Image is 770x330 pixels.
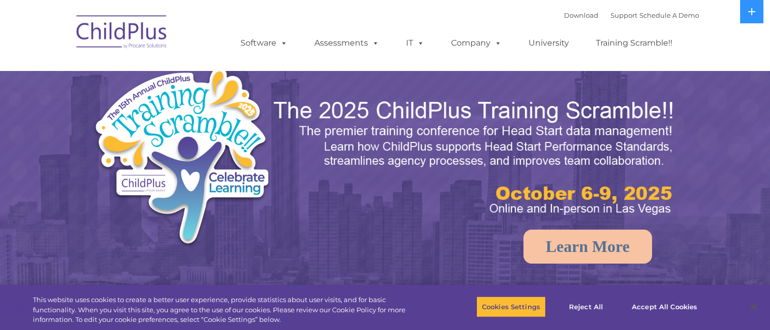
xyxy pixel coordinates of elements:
[626,296,703,317] button: Accept All Cookies
[476,296,546,317] button: Cookies Settings
[586,33,682,53] a: Training Scramble!!
[71,8,173,59] img: ChildPlus by Procare Solutions
[523,230,652,264] a: Learn More
[518,33,579,53] a: University
[564,11,699,19] font: |
[230,33,298,53] a: Software
[743,296,765,318] button: Close
[396,33,434,53] a: IT
[304,33,389,53] a: Assessments
[639,11,699,19] a: Schedule A Demo
[611,11,637,19] a: Support
[441,33,512,53] a: Company
[33,295,424,325] div: This website uses cookies to create a better user experience, provide statistics about user visit...
[564,11,598,19] a: Download
[554,296,618,317] button: Reject All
